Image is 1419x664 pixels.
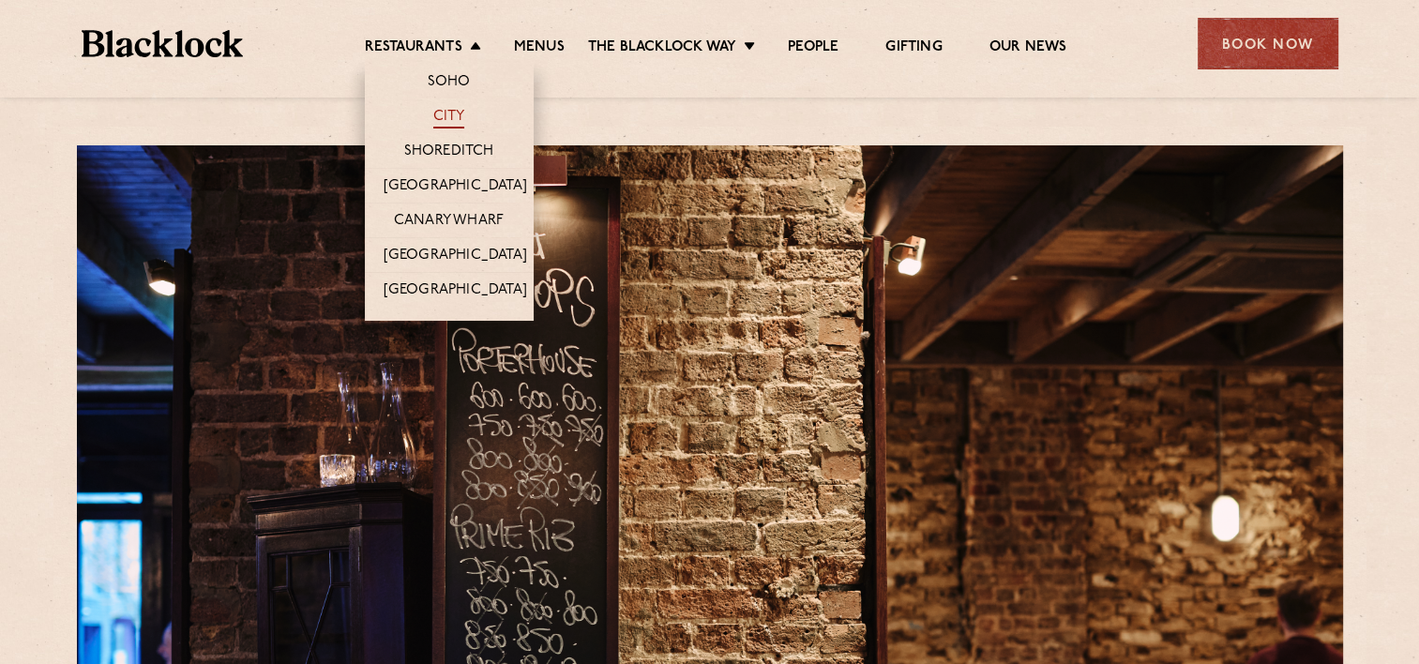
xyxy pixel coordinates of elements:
[384,247,527,267] a: [GEOGRAPHIC_DATA]
[514,38,565,59] a: Menus
[433,108,465,128] a: City
[885,38,942,59] a: Gifting
[1198,18,1338,69] div: Book Now
[82,30,244,57] img: BL_Textured_Logo-footer-cropped.svg
[428,73,471,94] a: Soho
[989,38,1067,59] a: Our News
[384,177,527,198] a: [GEOGRAPHIC_DATA]
[365,38,462,59] a: Restaurants
[404,143,494,163] a: Shoreditch
[788,38,838,59] a: People
[588,38,736,59] a: The Blacklock Way
[384,281,527,302] a: [GEOGRAPHIC_DATA]
[394,212,504,233] a: Canary Wharf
